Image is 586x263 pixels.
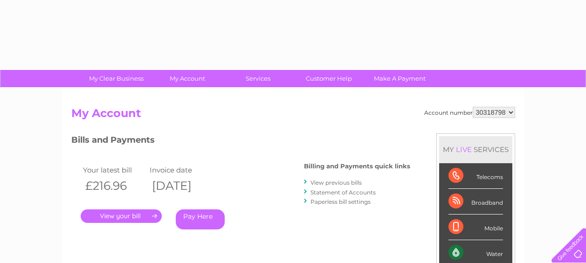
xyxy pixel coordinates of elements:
a: Paperless bill settings [310,198,371,205]
div: Account number [424,107,515,118]
a: Services [220,70,296,87]
a: Pay Here [176,209,225,229]
h2: My Account [71,107,515,125]
h3: Bills and Payments [71,133,410,150]
a: Customer Help [290,70,367,87]
a: Make A Payment [361,70,438,87]
th: £216.96 [81,176,148,195]
h4: Billing and Payments quick links [304,163,410,170]
td: Invoice date [147,164,214,176]
a: . [81,209,162,223]
td: Your latest bill [81,164,148,176]
a: View previous bills [310,179,362,186]
a: My Clear Business [78,70,155,87]
div: LIVE [454,145,474,154]
th: [DATE] [147,176,214,195]
div: Mobile [448,215,503,240]
div: MY SERVICES [439,136,512,163]
a: My Account [149,70,226,87]
div: Broadband [448,189,503,215]
a: Statement of Accounts [310,189,376,196]
div: Telecoms [448,163,503,189]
